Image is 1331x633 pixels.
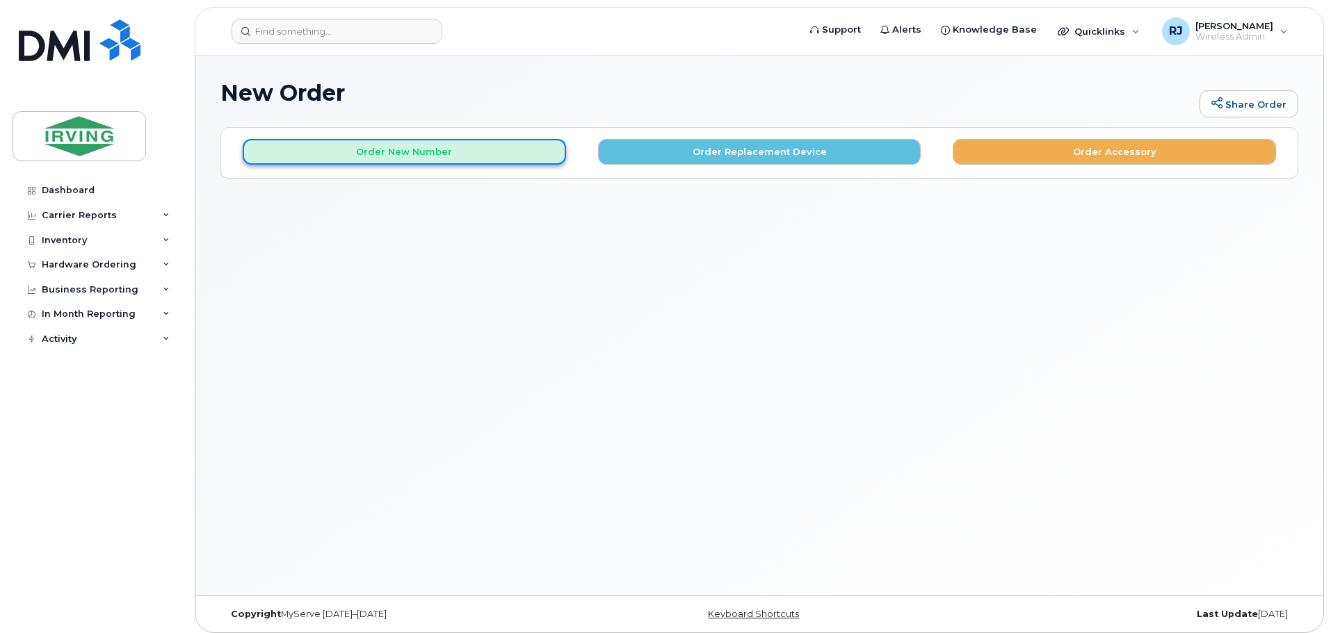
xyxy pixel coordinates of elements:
[708,609,799,619] a: Keyboard Shortcuts
[243,139,566,165] button: Order New Number
[220,81,1193,105] h1: New Order
[939,609,1298,620] div: [DATE]
[220,609,580,620] div: MyServe [DATE]–[DATE]
[598,139,921,165] button: Order Replacement Device
[953,139,1276,165] button: Order Accessory
[231,609,281,619] strong: Copyright
[1200,90,1298,118] a: Share Order
[1197,609,1258,619] strong: Last Update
